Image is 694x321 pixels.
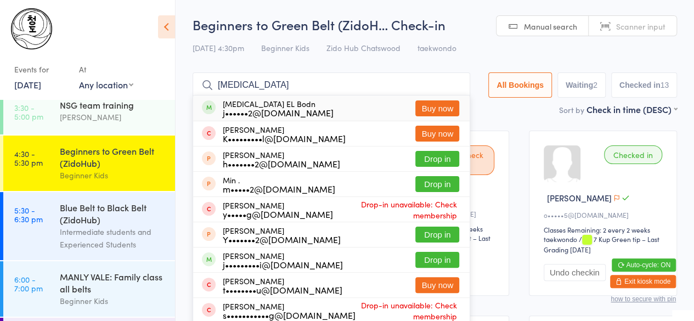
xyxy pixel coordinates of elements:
input: Search [193,72,470,98]
div: t••••••••u@[DOMAIN_NAME] [223,285,342,294]
a: [DATE] [14,78,41,91]
time: 3:30 - 5:00 pm [14,103,43,121]
img: Chungdo Taekwondo [11,8,52,49]
div: Check in time (DESC) [586,103,677,115]
button: Auto-cycle: ON [612,258,676,272]
div: Beginner Kids [60,295,166,307]
div: j••••••2@[DOMAIN_NAME] [223,108,334,117]
span: Drop-in unavailable: Check membership [333,196,459,223]
span: Beginner Kids [261,42,309,53]
div: 2 [593,81,597,89]
a: 3:30 -5:00 pmNSG team training[PERSON_NAME] [3,89,175,134]
div: MANLY VALE: Family class all belts [60,271,166,295]
button: Exit kiosk mode [610,275,676,288]
button: how to secure with pin [611,295,676,303]
div: j•••••••••i@[DOMAIN_NAME] [223,260,343,269]
time: 6:00 - 7:00 pm [14,275,43,292]
div: y•••••g@[DOMAIN_NAME] [223,210,333,218]
div: Blue Belt to Black Belt (ZidoHub) [60,201,166,226]
div: Any location [79,78,133,91]
div: [PERSON_NAME] [223,150,340,168]
div: Min . [223,176,335,193]
button: Drop in [415,227,459,243]
div: Classes Remaining: 2 every 2 weeks [544,225,665,234]
button: Drop in [415,176,459,192]
div: h•••••••2@[DOMAIN_NAME] [223,159,340,168]
span: Zido Hub Chatswood [326,42,400,53]
span: taekwondo [417,42,456,53]
div: [PERSON_NAME] [223,251,343,269]
div: [MEDICAL_DATA] EL Bodn [223,99,334,117]
button: All Bookings [488,72,552,98]
button: Buy now [415,277,459,293]
a: 4:30 -5:30 pmBeginners to Green Belt (ZidoHub)Beginner Kids [3,136,175,191]
button: Buy now [415,126,459,142]
time: 4:30 - 5:30 pm [14,149,43,167]
span: / 7 Kup Green tip – Last Grading [DATE] [544,234,659,254]
div: [PERSON_NAME] [223,226,341,244]
div: o•••••5@[DOMAIN_NAME] [544,210,665,219]
time: 5:30 - 6:30 pm [14,206,43,223]
div: NSG team training [60,99,166,111]
div: Beginners to Green Belt (ZidoHub) [60,145,166,169]
button: Drop in [415,252,459,268]
div: [PERSON_NAME] [223,277,342,294]
button: Undo checkin [544,264,606,281]
div: [PERSON_NAME] [60,111,166,123]
div: Beginner Kids [60,169,166,182]
button: Checked in13 [611,72,677,98]
button: Drop in [415,151,459,167]
button: Waiting2 [557,72,606,98]
button: Buy now [415,100,459,116]
div: Events for [14,60,68,78]
div: taekwondo [544,234,577,244]
div: [PERSON_NAME] [223,125,346,143]
span: Manual search [524,21,577,32]
div: Y•••••••2@[DOMAIN_NAME] [223,235,341,244]
div: Checked in [604,145,662,164]
a: 5:30 -6:30 pmBlue Belt to Black Belt (ZidoHub)Intermediate students and Experienced Students [3,192,175,260]
div: Intermediate students and Experienced Students [60,226,166,251]
div: 13 [660,81,669,89]
div: K•••••••••l@[DOMAIN_NAME] [223,134,346,143]
span: [PERSON_NAME] [547,192,612,204]
div: s•••••••••••g@[DOMAIN_NAME] [223,311,356,319]
span: Scanner input [616,21,665,32]
div: m•••••2@[DOMAIN_NAME] [223,184,335,193]
span: [DATE] 4:30pm [193,42,244,53]
h2: Beginners to Green Belt (ZidoH… Check-in [193,15,677,33]
div: [PERSON_NAME] [223,302,356,319]
a: 6:00 -7:00 pmMANLY VALE: Family class all beltsBeginner Kids [3,261,175,317]
label: Sort by [559,104,584,115]
div: At [79,60,133,78]
div: [PERSON_NAME] [223,201,333,218]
